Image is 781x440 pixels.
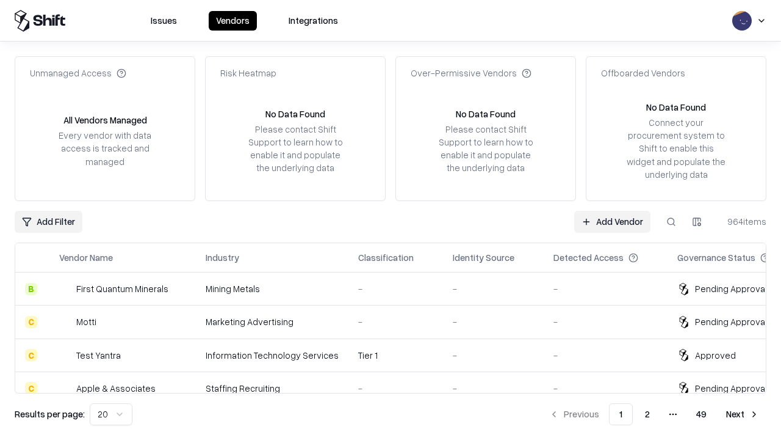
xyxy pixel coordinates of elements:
nav: pagination [542,403,766,425]
div: Offboarded Vendors [601,67,685,79]
div: - [553,349,658,362]
div: Pending Approval [695,382,767,395]
div: Pending Approval [695,315,767,328]
div: 964 items [718,215,766,228]
div: - [553,282,658,295]
button: Vendors [209,11,257,31]
div: First Quantum Minerals [76,282,168,295]
div: - [453,382,534,395]
div: - [358,382,433,395]
div: No Data Found [646,101,706,114]
button: 49 [686,403,716,425]
img: First Quantum Minerals [59,283,71,295]
a: Add Vendor [574,211,650,233]
div: Mining Metals [206,282,339,295]
div: Pending Approval [695,282,767,295]
div: Identity Source [453,251,514,264]
button: Add Filter [15,211,82,233]
div: Industry [206,251,239,264]
div: Vendor Name [59,251,113,264]
div: - [553,382,658,395]
div: No Data Found [456,108,516,120]
div: Motti [76,315,96,328]
div: - [453,282,534,295]
div: Marketing Advertising [206,315,339,328]
button: Issues [143,11,184,31]
div: - [553,315,658,328]
div: B [25,283,37,295]
p: Results per page: [15,408,85,420]
button: Integrations [281,11,345,31]
button: Next [719,403,766,425]
div: Governance Status [677,251,755,264]
div: Information Technology Services [206,349,339,362]
img: Test Yantra [59,349,71,361]
div: No Data Found [265,108,325,120]
div: All Vendors Managed [63,114,147,127]
div: Unmanaged Access [30,67,126,79]
div: - [358,315,433,328]
button: 1 [609,403,633,425]
div: Staffing Recruiting [206,382,339,395]
div: Risk Heatmap [220,67,276,79]
div: Classification [358,251,414,264]
div: Every vendor with data access is tracked and managed [54,129,156,167]
div: Approved [695,349,736,362]
button: 2 [635,403,660,425]
img: Apple & Associates [59,382,71,394]
div: Tier 1 [358,349,433,362]
div: - [358,282,433,295]
img: Motti [59,316,71,328]
div: Please contact Shift Support to learn how to enable it and populate the underlying data [435,123,536,175]
div: C [25,316,37,328]
div: C [25,382,37,394]
div: Test Yantra [76,349,121,362]
div: Detected Access [553,251,624,264]
div: Apple & Associates [76,382,156,395]
div: Over-Permissive Vendors [411,67,531,79]
div: - [453,315,534,328]
div: - [453,349,534,362]
div: C [25,349,37,361]
div: Please contact Shift Support to learn how to enable it and populate the underlying data [245,123,346,175]
div: Connect your procurement system to Shift to enable this widget and populate the underlying data [625,116,727,181]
